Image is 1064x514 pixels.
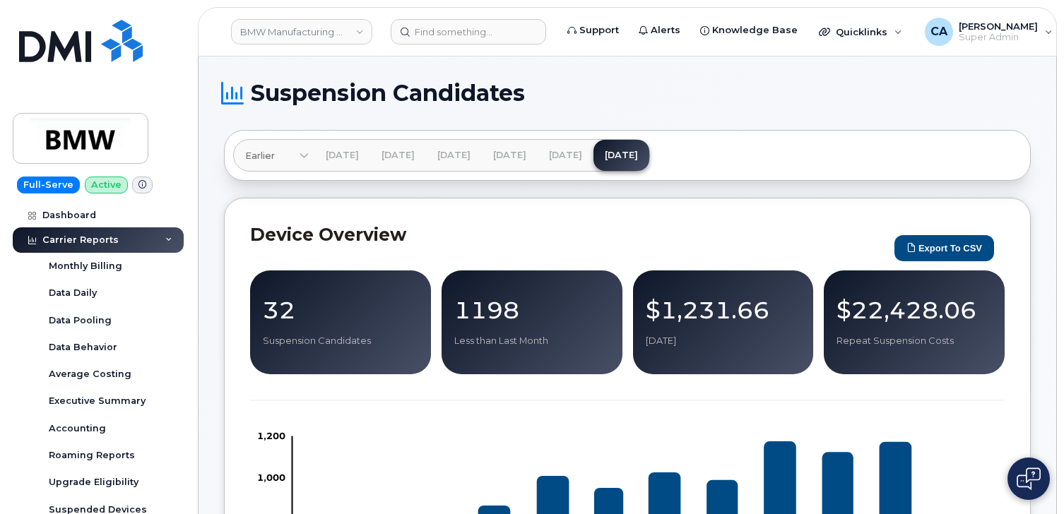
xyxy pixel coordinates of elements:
span: Earlier [245,149,275,162]
tspan: 1,000 [257,472,285,483]
p: $1,231.66 [646,297,801,323]
a: Earlier [234,140,309,171]
a: [DATE] [538,140,593,171]
p: $22,428.06 [837,297,992,323]
button: Export to CSV [894,235,994,261]
a: [DATE] [482,140,538,171]
a: [DATE] [314,140,370,171]
h2: Device Overview [250,224,887,245]
a: [DATE] [593,140,649,171]
img: Open chat [1017,467,1041,490]
span: Suspension Candidates [251,83,525,104]
p: 1198 [454,297,610,323]
p: [DATE] [646,335,801,347]
a: [DATE] [426,140,482,171]
p: Less than Last Month [454,335,610,347]
p: 32 [263,297,418,323]
p: Repeat Suspension Costs [837,335,992,347]
a: [DATE] [370,140,426,171]
p: Suspension Candidates [263,335,418,347]
tspan: 1,200 [257,430,285,441]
